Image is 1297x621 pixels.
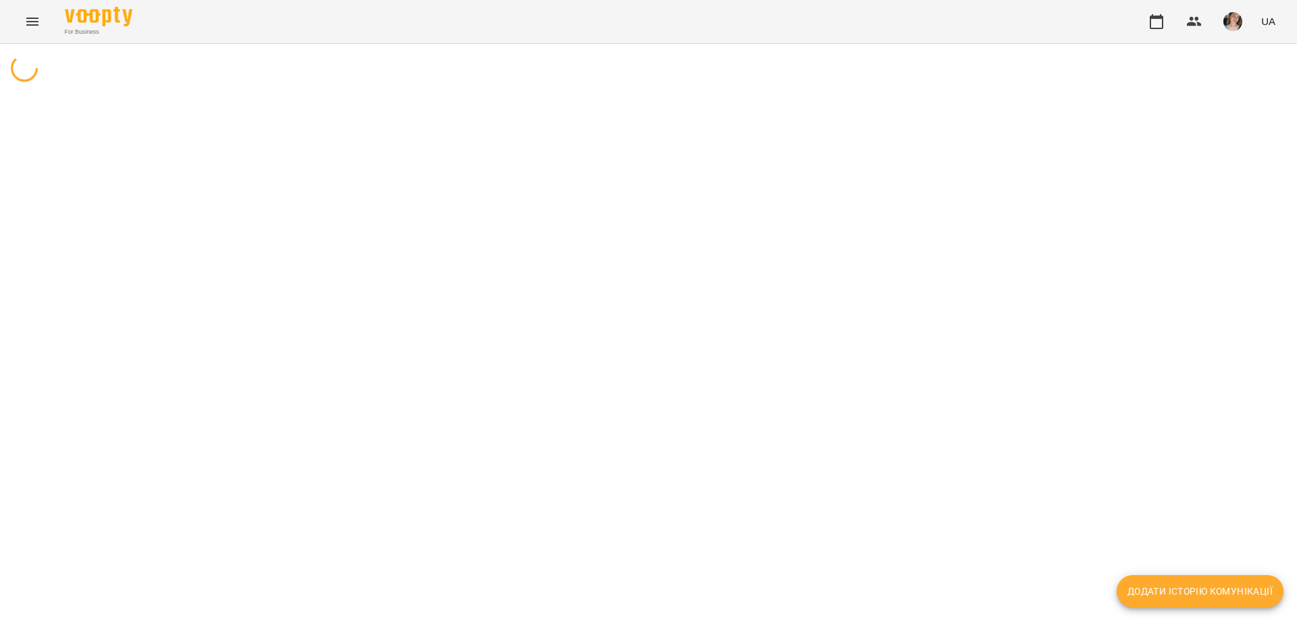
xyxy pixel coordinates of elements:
span: For Business [65,28,132,36]
button: UA [1256,9,1281,34]
img: Voopty Logo [65,7,132,26]
button: Menu [16,5,49,38]
img: 6afb9eb6cc617cb6866001ac461bd93f.JPG [1223,12,1242,31]
span: UA [1261,14,1275,28]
